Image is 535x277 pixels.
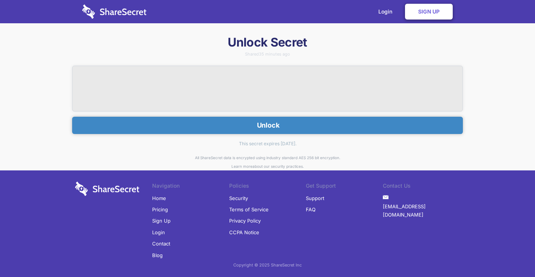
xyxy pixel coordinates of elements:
a: Sign Up [152,215,171,226]
a: Login [152,227,165,238]
a: [EMAIL_ADDRESS][DOMAIN_NAME] [383,201,460,221]
a: Pricing [152,204,168,215]
a: Blog [152,250,163,261]
a: CCPA Notice [229,227,259,238]
h1: Unlock Secret [72,35,463,50]
li: Policies [229,182,306,192]
img: logo-wordmark-white-trans-d4663122ce5f474addd5e946df7df03e33cb6a1c49d2221995e7729f52c070b2.svg [75,182,139,196]
li: Contact Us [383,182,460,192]
a: Privacy Policy [229,215,261,226]
a: Learn more [231,164,252,169]
div: All ShareSecret data is encrypted using industry standard AES 256 bit encryption. about our secur... [72,154,463,170]
a: Support [306,193,324,204]
a: FAQ [306,204,316,215]
div: This secret expires [DATE]. [72,134,463,154]
a: Sign Up [405,4,453,20]
a: Terms of Service [229,204,269,215]
li: Navigation [152,182,229,192]
button: Unlock [72,117,463,134]
a: Contact [152,238,170,249]
div: Shared 35 minutes ago [72,52,463,56]
a: Home [152,193,166,204]
li: Get Support [306,182,383,192]
a: Security [229,193,248,204]
img: logo-wordmark-white-trans-d4663122ce5f474addd5e946df7df03e33cb6a1c49d2221995e7729f52c070b2.svg [82,5,147,19]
